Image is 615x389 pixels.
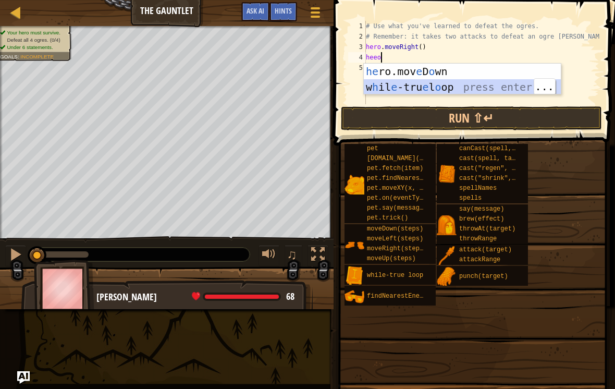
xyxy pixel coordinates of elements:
[437,246,457,266] img: portrait.png
[302,2,328,27] button: Show game menu
[287,247,297,262] span: ♫
[7,44,53,50] span: Under 6 statements.
[367,214,408,222] span: pet.trick()
[345,235,364,255] img: portrait.png
[367,185,427,192] span: pet.moveXY(x, y)
[367,145,378,152] span: pet
[437,267,457,287] img: portrait.png
[341,106,602,130] button: Run ⇧↵
[5,245,26,266] button: ⌘ + P: Pause
[18,54,20,59] span: :
[96,290,302,304] div: [PERSON_NAME]
[459,155,531,162] span: cast(spell, target)
[7,30,60,35] span: Your hero must survive.
[459,246,512,253] span: attack(target)
[459,215,504,223] span: brew(effect)
[367,272,423,279] span: while-true loop
[348,21,366,31] div: 1
[459,225,515,233] span: throwAt(target)
[259,245,279,266] button: Adjust volume
[367,175,468,182] span: pet.findNearestByType(type)
[345,287,364,307] img: portrait.png
[534,79,555,94] span: ...
[7,37,60,43] span: Defeat all 4 ogres. (0/4)
[459,175,542,182] span: cast("shrink", target)
[345,175,364,194] img: portrait.png
[459,194,482,202] span: spells
[367,194,464,202] span: pet.on(eventType, handler)
[459,235,497,242] span: throwRange
[17,371,30,384] button: Ask AI
[348,31,366,42] div: 2
[345,266,364,286] img: portrait.png
[367,255,416,262] span: moveUp(steps)
[285,245,302,266] button: ♫
[348,52,366,63] div: 4
[367,165,423,172] span: pet.fetch(item)
[367,155,442,162] span: [DOMAIN_NAME](enemy)
[459,205,504,213] span: say(message)
[367,245,427,252] span: moveRight(steps)
[20,54,54,59] span: Incomplete
[348,42,366,52] div: 3
[348,63,366,73] div: 5
[247,6,264,16] span: Ask AI
[367,204,427,212] span: pet.say(message)
[241,2,269,21] button: Ask AI
[34,260,94,318] img: thang_avatar_frame.png
[275,6,292,16] span: Hints
[459,145,542,152] span: canCast(spell, target)
[459,185,497,192] span: spellNames
[308,245,328,266] button: Toggle fullscreen
[367,225,423,233] span: moveDown(steps)
[437,165,457,185] img: portrait.png
[192,292,294,301] div: health: 68.4 / 68.4
[367,235,423,242] span: moveLeft(steps)
[459,165,538,172] span: cast("regen", target)
[367,293,435,300] span: findNearestEnemy()
[459,273,508,280] span: punch(target)
[286,290,294,303] span: 68
[459,256,500,263] span: attackRange
[437,215,457,235] img: portrait.png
